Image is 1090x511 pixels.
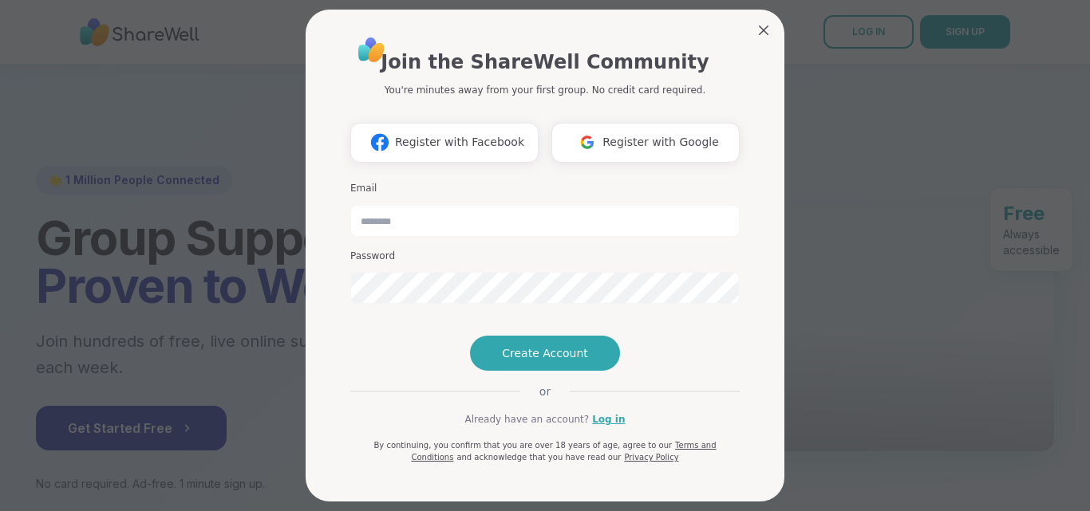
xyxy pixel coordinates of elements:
h3: Email [350,182,740,195]
span: Register with Google [602,134,719,151]
button: Register with Google [551,123,740,163]
h3: Password [350,250,740,263]
span: and acknowledge that you have read our [456,453,621,462]
button: Register with Facebook [350,123,539,163]
img: ShareWell Logo [353,32,389,68]
a: Terms and Conditions [411,441,716,462]
span: or [520,383,570,399]
a: Privacy Policy [624,453,678,462]
span: By continuing, you confirm that you are over 18 years of age, agree to our [373,441,672,450]
span: Already have an account? [464,412,589,426]
span: Register with Facebook [395,134,524,151]
img: ShareWell Logomark [572,128,602,157]
button: Create Account [470,336,620,371]
h1: Join the ShareWell Community [381,48,709,77]
p: You're minutes away from your first group. No credit card required. [385,83,705,97]
img: ShareWell Logomark [365,128,395,157]
span: Create Account [502,345,588,361]
a: Log in [592,412,625,426]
